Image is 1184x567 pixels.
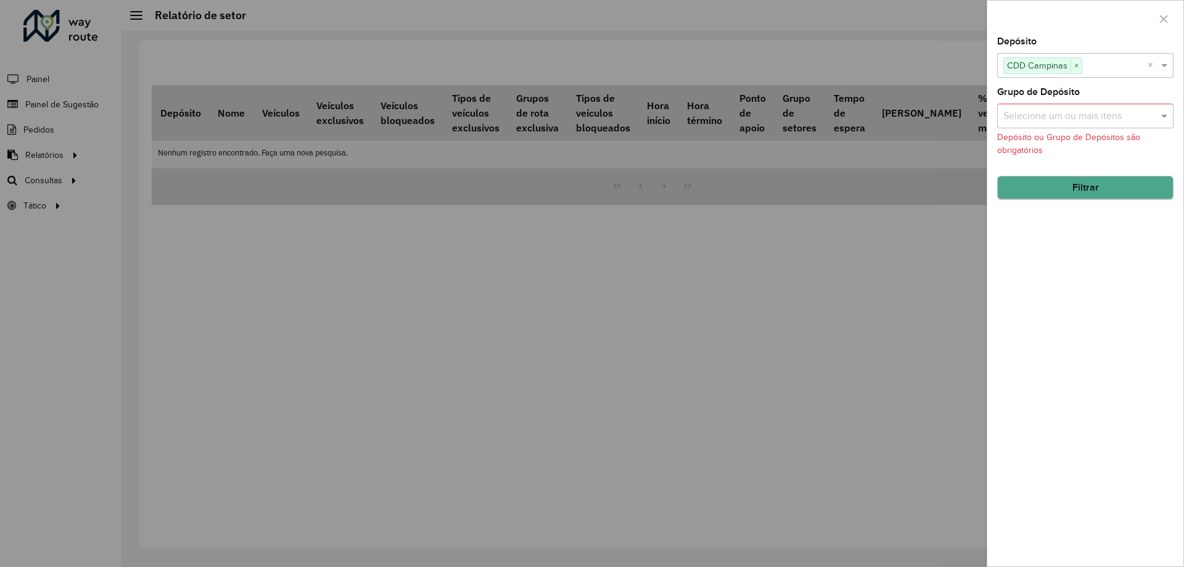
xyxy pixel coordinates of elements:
formly-validation-message: Depósito ou Grupo de Depósitos são obrigatórios [997,133,1140,155]
span: Clear all [1148,58,1158,73]
span: × [1071,59,1082,73]
button: Filtrar [997,176,1174,199]
label: Grupo de Depósito [997,85,1080,99]
label: Depósito [997,34,1037,49]
span: CDD Campinas [1004,58,1071,73]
